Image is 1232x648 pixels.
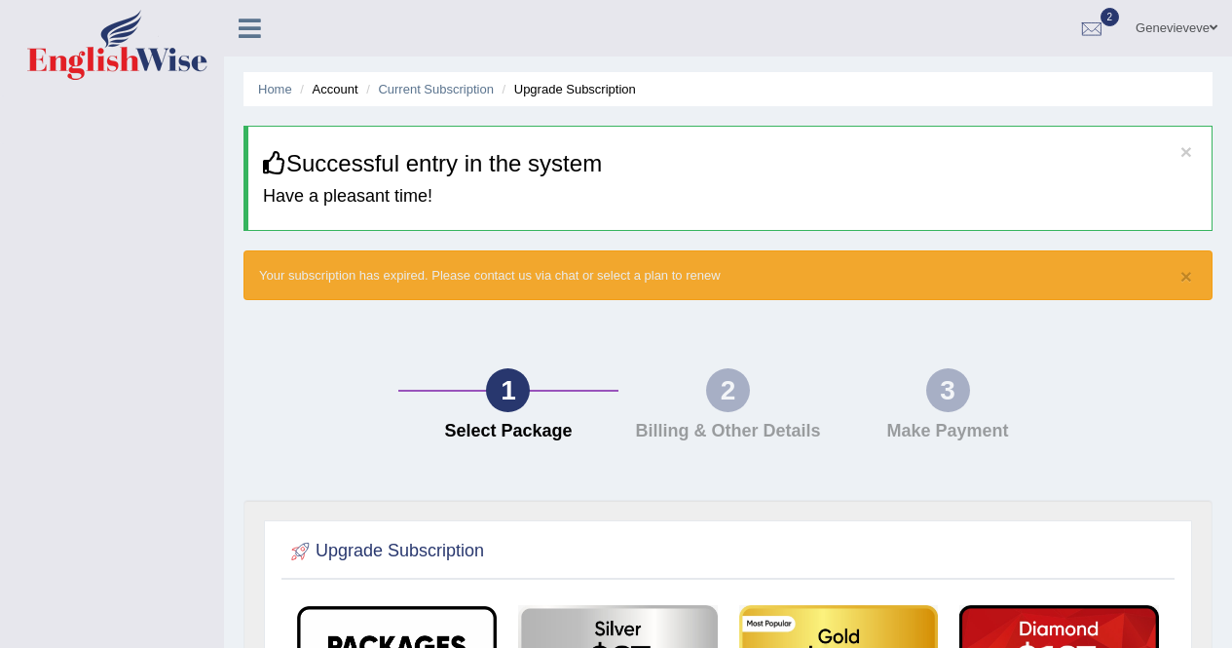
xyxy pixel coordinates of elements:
a: Home [258,82,292,96]
div: 3 [926,368,970,412]
div: 1 [486,368,530,412]
li: Upgrade Subscription [498,80,636,98]
h4: Billing & Other Details [628,422,829,441]
a: Current Subscription [378,82,494,96]
li: Account [295,80,357,98]
button: × [1180,141,1192,162]
div: 2 [706,368,750,412]
span: 2 [1101,8,1120,26]
h3: Successful entry in the system [263,151,1197,176]
h4: Select Package [408,422,609,441]
div: Your subscription has expired. Please contact us via chat or select a plan to renew [243,250,1213,300]
h4: Have a pleasant time! [263,187,1197,207]
h2: Upgrade Subscription [286,537,484,566]
h4: Make Payment [847,422,1048,441]
button: × [1180,266,1192,286]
